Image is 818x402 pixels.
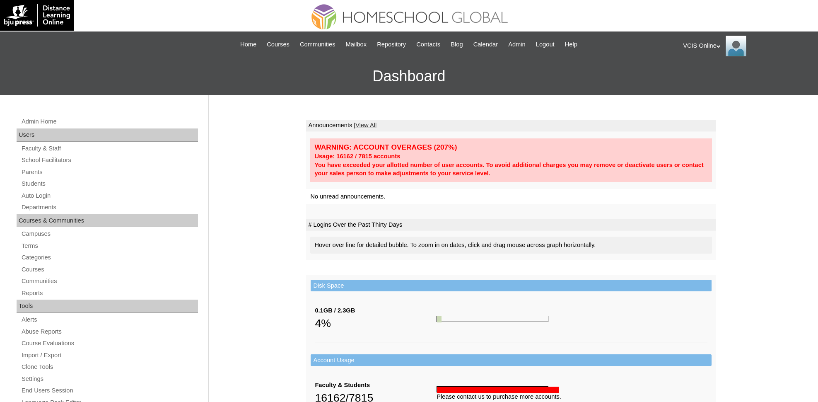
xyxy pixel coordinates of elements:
a: Communities [21,276,198,286]
div: 0.1GB / 2.3GB [315,306,437,315]
a: Clone Tools [21,362,198,372]
div: Users [17,128,198,142]
a: School Facilitators [21,155,198,165]
a: Admin Home [21,116,198,127]
span: Courses [267,40,290,49]
span: Admin [508,40,526,49]
a: Departments [21,202,198,213]
div: Courses & Communities [17,214,198,228]
a: Terms [21,241,198,251]
h3: Dashboard [4,58,814,95]
a: View All [355,122,376,128]
span: Logout [536,40,555,49]
a: Courses [21,264,198,275]
td: No unread announcements. [306,189,716,204]
span: Home [240,40,256,49]
span: Blog [451,40,463,49]
a: Categories [21,252,198,263]
span: Mailbox [346,40,367,49]
a: Students [21,179,198,189]
a: Blog [446,40,467,49]
span: Repository [377,40,406,49]
span: Help [565,40,577,49]
div: VCIS Online [683,36,810,56]
a: Campuses [21,229,198,239]
td: Disk Space [311,280,712,292]
span: Calendar [473,40,498,49]
td: Account Usage [311,354,712,366]
a: Course Evaluations [21,338,198,349]
a: Abuse Reports [21,327,198,337]
div: WARNING: ACCOUNT OVERAGES (207%) [314,143,708,152]
div: Tools [17,300,198,313]
a: Admin [504,40,530,49]
td: # Logins Over the Past Thirty Days [306,219,716,231]
div: Faculty & Students [315,381,437,390]
a: Help [561,40,582,49]
a: Import / Export [21,350,198,361]
img: VCIS Online Admin [726,36,746,56]
a: Alerts [21,315,198,325]
a: Contacts [412,40,444,49]
span: Contacts [416,40,440,49]
img: logo-white.png [4,4,70,27]
div: Please contact us to purchase more accounts. [437,392,707,401]
a: End Users Session [21,385,198,396]
div: 4% [315,315,437,332]
a: Courses [263,40,294,49]
a: Communities [296,40,340,49]
a: Home [236,40,261,49]
div: You have exceeded your allotted number of user accounts. To avoid additional charges you may remo... [314,161,708,178]
a: Logout [532,40,559,49]
span: Communities [300,40,335,49]
a: Faculty & Staff [21,143,198,154]
a: Mailbox [342,40,371,49]
a: Reports [21,288,198,298]
a: Auto Login [21,191,198,201]
td: Announcements | [306,120,716,131]
a: Repository [373,40,410,49]
a: Settings [21,374,198,384]
div: Hover over line for detailed bubble. To zoom in on dates, click and drag mouse across graph horiz... [310,237,712,254]
a: Parents [21,167,198,177]
a: Calendar [469,40,502,49]
strong: Usage: 16162 / 7815 accounts [314,153,400,160]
